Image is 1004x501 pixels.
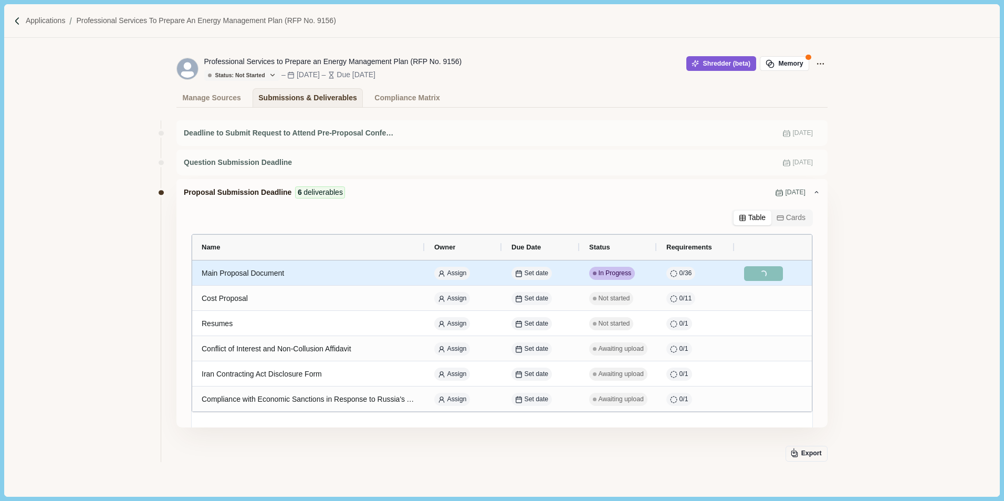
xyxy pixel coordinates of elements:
span: Set date [525,395,549,404]
span: Deadline to Submit Request to Attend Pre-Proposal Conference [184,128,394,139]
span: 0 / 36 [679,269,692,278]
span: Proposal Submission Deadline [184,187,291,198]
div: Status: Not Started [208,72,265,79]
span: [DATE] [785,188,806,197]
button: Set date [511,267,552,280]
a: Submissions & Deliverables [253,88,363,107]
div: Submissions & Deliverables [258,89,357,107]
svg: avatar [177,58,198,79]
span: Assign [447,294,467,304]
span: 0 / 1 [679,319,688,329]
button: Cards [771,211,811,225]
span: [DATE] [792,129,813,138]
span: Status [589,243,610,251]
span: Not started [599,294,630,304]
span: Assign [447,370,467,379]
span: In Progress [599,269,632,278]
button: Set date [511,342,552,356]
div: Conflict of Interest and Non-Collusion Affidavit [202,339,415,359]
span: 0 / 1 [679,345,688,354]
span: Set date [525,345,549,354]
div: Professional Services to Prepare an Energy Management Plan (RFP No. 9156) [204,56,462,67]
a: Manage Sources [176,88,247,107]
button: Export [786,446,828,462]
button: Status: Not Started [204,70,280,81]
span: Question Submission Deadline [184,157,292,168]
div: – [321,69,326,80]
span: Due Date [511,243,541,251]
div: Compliance Matrix [374,89,440,107]
button: Assign [434,368,470,381]
button: Assign [434,292,470,305]
span: 0 / 1 [679,370,688,379]
button: Memory [760,56,809,71]
div: Due [DATE] [337,69,375,80]
a: Compliance Matrix [369,88,446,107]
span: Not started [599,319,630,329]
img: Forward slash icon [65,16,76,26]
span: Name [202,243,220,251]
button: Assign [434,267,470,280]
div: Iran Contracting Act Disclosure Form [202,364,415,384]
button: Table [734,211,771,225]
div: Cost Proposal [202,288,415,309]
button: Set date [511,292,552,305]
button: Shredder (beta) [686,56,756,71]
button: Assign [434,317,470,330]
div: Main Proposal Document [202,263,415,284]
div: [DATE] [297,69,320,80]
span: Set date [525,319,549,329]
a: Applications [26,15,66,26]
button: Assign [434,342,470,356]
button: Set date [511,368,552,381]
button: Set date [511,393,552,406]
div: – [281,69,286,80]
span: 0 / 11 [679,294,692,304]
a: Professional Services to Prepare an Energy Management Plan (RFP No. 9156) [76,15,336,26]
span: Assign [447,269,467,278]
button: Assign [434,393,470,406]
span: Awaiting upload [599,370,644,379]
span: Assign [447,319,467,329]
span: deliverables [304,187,343,198]
span: Awaiting upload [599,345,644,354]
span: 0 / 1 [679,395,688,404]
span: Requirements [666,243,712,251]
span: [DATE] [792,158,813,168]
span: Awaiting upload [599,395,644,404]
span: 6 [298,187,302,198]
button: Application Actions [813,56,828,71]
div: Manage Sources [183,89,241,107]
div: Compliance with Economic Sanctions in Response to Russia's Action in [GEOGRAPHIC_DATA] [202,389,415,410]
span: Set date [525,269,549,278]
span: Owner [434,243,455,251]
span: Assign [447,395,467,404]
div: Resumes [202,314,415,334]
span: Assign [447,345,467,354]
img: Forward slash icon [13,16,22,26]
span: Set date [525,370,549,379]
span: Set date [525,294,549,304]
button: Set date [511,317,552,330]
